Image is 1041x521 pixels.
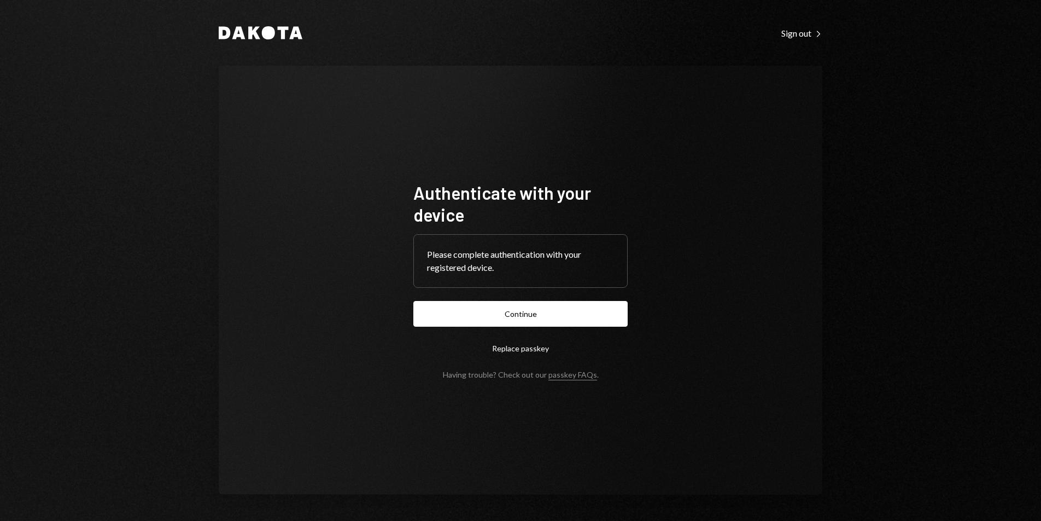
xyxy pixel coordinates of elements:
[413,301,628,327] button: Continue
[413,182,628,225] h1: Authenticate with your device
[413,335,628,361] button: Replace passkey
[781,27,822,39] a: Sign out
[781,28,822,39] div: Sign out
[548,370,597,380] a: passkey FAQs
[427,248,614,274] div: Please complete authentication with your registered device.
[443,370,599,379] div: Having trouble? Check out our .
